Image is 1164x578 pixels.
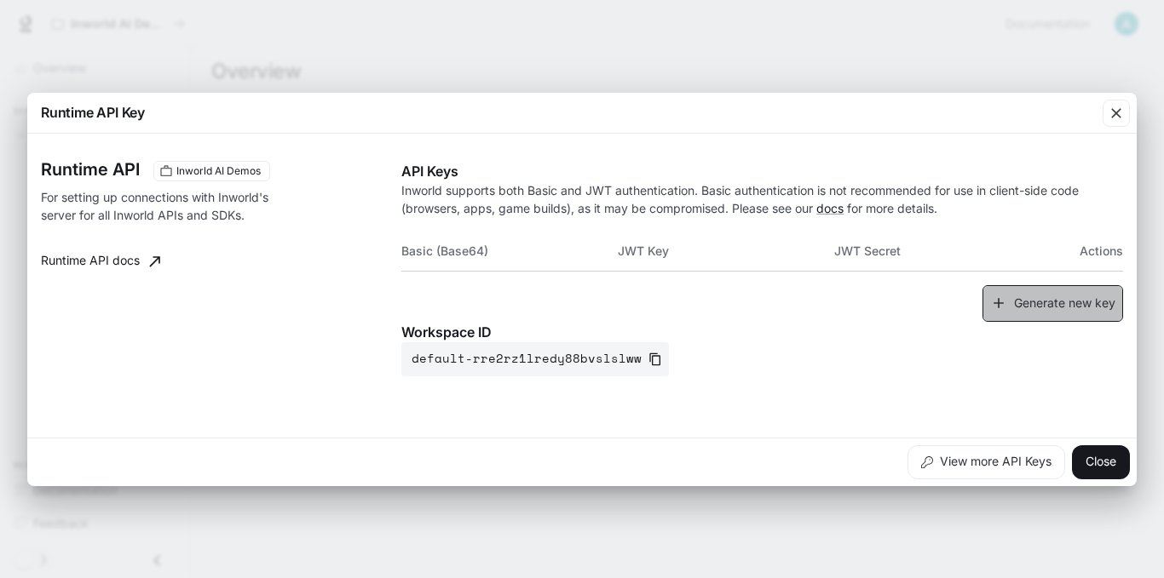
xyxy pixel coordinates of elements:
th: JWT Key [618,231,834,272]
button: Generate new key [982,285,1123,322]
div: These keys will apply to your current workspace only [153,161,270,181]
th: Basic (Base64) [401,231,618,272]
p: Workspace ID [401,322,1123,342]
p: Inworld supports both Basic and JWT authentication. Basic authentication is not recommended for u... [401,181,1123,217]
a: Runtime API docs [34,244,167,278]
th: Actions [1051,231,1123,272]
p: Runtime API Key [41,102,145,123]
th: JWT Secret [834,231,1051,272]
button: Close [1072,445,1130,479]
button: default-rre2rz1lredy88bvslslww [401,342,669,376]
p: For setting up connections with Inworld's server for all Inworld APIs and SDKs. [41,188,301,224]
p: API Keys [401,161,1123,181]
a: docs [816,201,844,215]
h3: Runtime API [41,161,140,178]
button: View more API Keys [908,445,1065,479]
span: Inworld AI Demos [170,163,268,179]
